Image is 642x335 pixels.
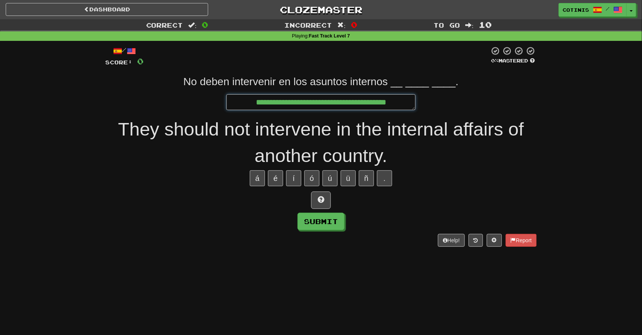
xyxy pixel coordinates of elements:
div: They should not intervene in the internal affairs of another country. [105,116,537,169]
a: Cotinis / [559,3,627,17]
span: / [606,6,610,11]
button: ü [341,170,356,186]
div: No deben intervenir en los asuntos internos __ ____ ____. [105,75,537,89]
span: : [338,22,346,28]
button: Round history (alt+y) [469,234,483,247]
button: . [377,170,392,186]
a: Clozemaster [220,3,422,16]
button: á [250,170,265,186]
span: : [466,22,474,28]
button: ú [323,170,338,186]
strong: Fast Track Level 7 [309,33,350,39]
span: 0 [351,20,357,29]
span: Score: [105,59,132,65]
span: 10 [479,20,492,29]
button: é [268,170,283,186]
div: / [105,46,143,56]
span: 0 % [491,58,499,64]
button: í [286,170,301,186]
button: ñ [359,170,374,186]
span: Cotinis [563,6,589,13]
span: Correct [146,21,183,29]
button: Help! [438,234,465,247]
span: Incorrect [285,21,332,29]
button: Hint! [311,192,331,209]
button: Submit [298,213,344,230]
button: ó [304,170,319,186]
span: 0 [137,56,143,66]
button: Report [506,234,537,247]
a: Dashboard [6,3,208,16]
div: Mastered [490,58,537,64]
span: 0 [202,20,208,29]
span: To go [434,21,460,29]
span: : [189,22,197,28]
